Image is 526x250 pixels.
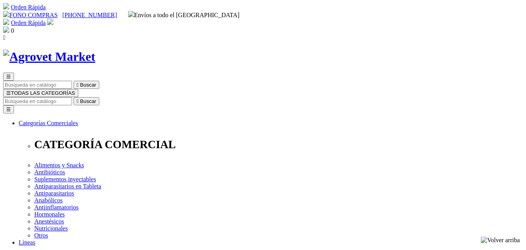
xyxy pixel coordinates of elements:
[74,97,99,105] button:  Buscar
[80,82,96,88] span: Buscar
[3,34,5,41] i: 
[34,211,65,218] a: Hormonales
[34,162,84,168] a: Alimentos y Snacks
[34,190,74,197] a: Antiparasitarios
[3,50,95,64] img: Agrovet Market
[3,97,72,105] input: Buscar
[62,12,117,18] a: [PHONE_NUMBER]
[77,82,79,88] i: 
[3,27,9,33] img: shopping-bag.svg
[3,19,9,25] img: shopping-cart.svg
[34,204,79,211] a: Antiinflamatorios
[77,98,79,104] i: 
[34,197,63,204] a: Anabólicos
[34,169,65,176] a: Antibióticos
[3,3,9,9] img: shopping-cart.svg
[3,73,14,81] button: ☰
[128,11,134,17] img: delivery-truck.svg
[481,237,520,244] img: Volver arriba
[34,218,64,225] a: Anestésicos
[11,20,46,26] a: Orden Rápida
[11,4,46,11] a: Orden Rápida
[3,12,58,18] a: FONO COMPRAS
[6,90,11,96] span: ☰
[19,239,35,246] a: Líneas
[3,89,78,97] button: ☰TODAS LAS CATEGORÍAS
[47,19,53,25] img: user.svg
[34,225,68,232] a: Nutricionales
[3,11,9,17] img: phone.svg
[19,120,78,126] a: Categorías Comerciales
[6,74,11,80] span: ☰
[34,183,101,190] a: Antiparasitarios en Tableta
[34,176,96,183] a: Suplementos inyectables
[3,81,72,89] input: Buscar
[80,98,96,104] span: Buscar
[34,232,48,239] a: Otros
[47,20,53,26] a: Acceda a su cuenta de cliente
[3,105,14,113] button: ☰
[74,81,99,89] button:  Buscar
[128,12,240,18] span: Envíos a todo el [GEOGRAPHIC_DATA]
[34,138,523,151] p: CATEGORÍA COMERCIAL
[11,27,14,34] span: 0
